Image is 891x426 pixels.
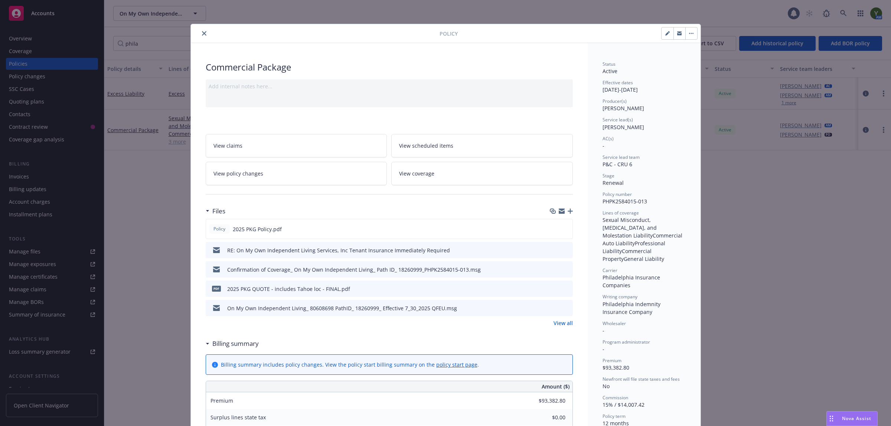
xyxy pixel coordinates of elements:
button: Nova Assist [826,411,878,426]
div: On My Own Independent Living_ 80608698 PathID_ 18260999_ Effective 7_30_2025 QFEU.msg [227,304,457,312]
span: Professional Liability [603,240,667,255]
span: Lines of coverage [603,210,639,216]
button: download file [551,225,557,233]
span: Philadelphia Indemnity Insurance Company [603,301,662,315]
span: Wholesaler [603,320,626,327]
div: Files [206,206,225,216]
span: View scheduled items [399,142,453,150]
span: Surplus lines state tax [210,414,266,421]
div: Billing summary [206,339,259,348]
span: 2025 PKG Policy.pdf [233,225,282,233]
button: download file [551,304,557,312]
span: No [603,383,610,390]
span: - [603,345,604,353]
button: download file [551,246,557,254]
span: Policy [440,30,458,37]
span: View claims [213,142,242,150]
span: Renewal [603,179,624,186]
div: Commercial Package [206,61,573,73]
span: Program administrator [603,339,650,345]
div: RE: On My Own Independent Living Services, Inc Tenant Insurance Immediately Required [227,246,450,254]
span: Policy number [603,191,632,197]
div: [DATE] - [DATE] [603,79,686,94]
span: Active [603,68,617,75]
button: preview file [563,304,570,312]
h3: Billing summary [212,339,259,348]
span: 15% / $14,007.42 [603,401,644,408]
span: Status [603,61,616,67]
div: Confirmation of Coverage_ On My Own Independent Living_ Path ID_ 18260999_PHPK2584015-013.msg [227,266,481,273]
span: Effective dates [603,79,633,86]
span: [PERSON_NAME] [603,124,644,131]
a: View policy changes [206,162,387,185]
span: Commercial Auto Liability [603,232,684,247]
button: preview file [563,266,570,273]
span: Commission [603,394,628,401]
span: pdf [212,286,221,291]
span: Premium [210,397,233,404]
span: Producer(s) [603,98,627,104]
span: General Liability [624,255,664,262]
span: P&C - CRU 6 [603,161,632,168]
span: Policy [212,226,227,232]
a: policy start page [436,361,477,368]
button: preview file [563,285,570,293]
button: download file [551,285,557,293]
button: close [200,29,209,38]
span: Writing company [603,294,637,300]
span: - [603,327,604,334]
a: View scheduled items [391,134,573,157]
button: download file [551,266,557,273]
span: Policy term [603,413,626,419]
div: Drag to move [827,412,836,426]
span: Commercial Property [603,248,653,262]
div: Add internal notes here... [209,82,570,90]
span: Newfront will file state taxes and fees [603,376,680,382]
span: Service lead(s) [603,117,633,123]
a: View coverage [391,162,573,185]
span: Stage [603,173,614,179]
input: 0.00 [522,412,570,423]
span: Sexual Misconduct, [MEDICAL_DATA], and Molestation Liability [603,216,658,239]
span: Carrier [603,267,617,273]
button: preview file [563,225,569,233]
input: 0.00 [522,395,570,406]
a: View claims [206,134,387,157]
span: View policy changes [213,170,263,177]
div: 2025 PKG QUOTE - includes Tahoe loc - FINAL.pdf [227,285,350,293]
span: $93,382.80 [603,364,629,371]
div: Billing summary includes policy changes. View the policy start billing summary on the . [221,361,479,368]
button: preview file [563,246,570,254]
span: PHPK2584015-013 [603,198,647,205]
span: View coverage [399,170,434,177]
h3: Files [212,206,225,216]
span: Service lead team [603,154,640,160]
a: View all [554,319,573,327]
span: Philadelphia Insurance Companies [603,274,662,289]
span: AC(s) [603,135,614,142]
span: - [603,142,604,149]
span: Nova Assist [842,415,871,422]
span: Premium [603,357,621,364]
span: Amount ($) [542,383,569,390]
span: [PERSON_NAME] [603,105,644,112]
